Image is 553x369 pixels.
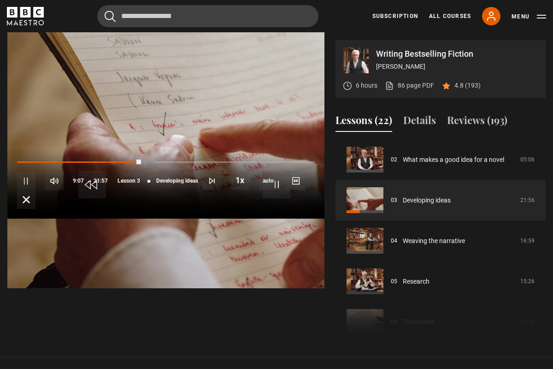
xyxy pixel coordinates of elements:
[231,171,249,190] button: Playback Rate
[156,178,198,184] span: Developing ideas
[403,113,436,132] button: Details
[287,172,305,190] button: Captions
[356,81,377,90] p: 6 hours
[105,11,116,22] button: Submit the search query
[94,173,108,189] span: 21:57
[385,81,434,90] a: 86 page PDF
[372,12,418,20] a: Subscription
[447,113,507,132] button: Reviews (193)
[17,172,35,190] button: Pause
[335,113,392,132] button: Lessons (22)
[259,172,277,190] div: Current quality: 720p
[17,161,315,163] div: Progress Bar
[376,50,538,58] p: Writing Bestselling Fiction
[454,81,481,90] p: 4.8 (193)
[7,40,324,219] video-js: Video Player
[259,172,277,190] span: auto
[7,7,44,25] svg: BBC Maestro
[45,172,64,190] button: Mute
[203,172,221,190] button: Next Lesson
[118,178,140,184] span: Lesson 3
[97,5,318,27] input: Search
[17,190,35,209] button: Fullscreen
[403,155,504,165] a: What makes a good idea for a novel
[73,173,84,189] span: 9:07
[403,277,429,286] a: Research
[512,12,546,21] button: Toggle navigation
[403,236,465,246] a: Weaving the narrative
[376,62,538,71] p: [PERSON_NAME]
[403,196,451,205] a: Developing ideas
[429,12,471,20] a: All Courses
